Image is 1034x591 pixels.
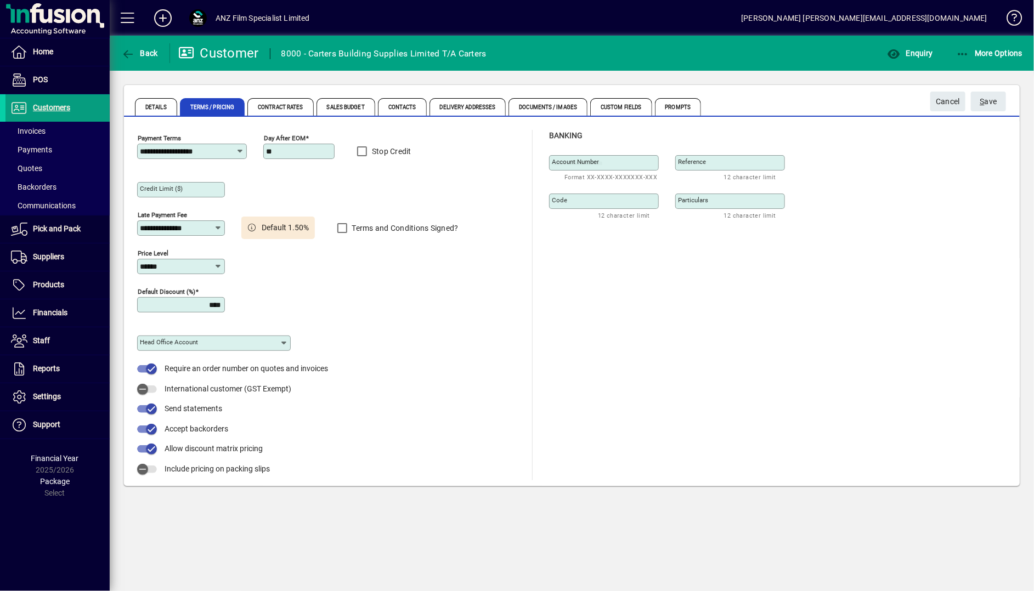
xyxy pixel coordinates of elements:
[552,158,599,166] mat-label: Account number
[33,75,48,84] span: POS
[11,201,76,210] span: Communications
[5,215,110,243] a: Pick and Pack
[5,327,110,355] a: Staff
[5,411,110,439] a: Support
[930,92,965,111] button: Cancel
[350,223,459,234] label: Terms and Conditions Signed?
[140,338,198,346] mat-label: Head Office Account
[5,243,110,271] a: Suppliers
[980,97,985,106] span: S
[140,185,183,192] mat-label: Credit Limit ($)
[180,98,245,116] span: Terms / Pricing
[980,93,997,111] span: ave
[138,211,187,219] mat-label: Late Payment Fee
[138,134,181,142] mat-label: Payment Terms
[281,45,487,62] div: 8000 - Carters Building Supplies Limited T/A Carters
[11,164,42,173] span: Quotes
[508,98,587,116] span: Documents / Images
[33,224,81,233] span: Pick and Pack
[953,43,1026,63] button: More Options
[110,43,170,63] app-page-header-button: Back
[678,196,708,204] mat-label: Particulars
[5,196,110,215] a: Communications
[33,47,53,56] span: Home
[178,44,259,62] div: Customer
[33,103,70,112] span: Customers
[138,288,195,295] mat-label: Default Discount (%)
[165,364,328,373] span: Require an order number on quotes and invoices
[33,280,64,289] span: Products
[5,66,110,94] a: POS
[33,336,50,345] span: Staff
[118,43,161,63] button: Back
[598,209,650,221] mat-hint: 12 character limit
[590,98,652,116] span: Custom Fields
[564,171,657,183] mat-hint: Format XX-XXXX-XXXXXXX-XXX
[247,98,313,116] span: Contract Rates
[998,2,1020,38] a: Knowledge Base
[33,420,60,429] span: Support
[5,159,110,178] a: Quotes
[5,38,110,66] a: Home
[135,98,177,116] span: Details
[165,444,263,453] span: Allow discount matrix pricing
[11,127,46,135] span: Invoices
[11,145,52,154] span: Payments
[33,364,60,373] span: Reports
[33,252,64,261] span: Suppliers
[216,9,310,27] div: ANZ Film Specialist Limited
[31,454,79,463] span: Financial Year
[552,196,567,204] mat-label: Code
[887,49,933,58] span: Enquiry
[165,404,222,413] span: Send statements
[956,49,1023,58] span: More Options
[655,98,702,116] span: Prompts
[430,98,506,116] span: Delivery Addresses
[138,249,168,257] mat-label: Price Level
[5,140,110,159] a: Payments
[264,134,306,142] mat-label: Day after EOM
[5,178,110,196] a: Backorders
[370,146,411,157] label: Stop Credit
[936,93,960,111] span: Cancel
[724,171,776,183] mat-hint: 12 character limit
[33,392,61,401] span: Settings
[5,271,110,299] a: Products
[165,464,270,473] span: Include pricing on packing slips
[5,383,110,411] a: Settings
[165,384,291,393] span: International customer (GST Exempt)
[11,183,56,191] span: Backorders
[40,477,70,486] span: Package
[33,308,67,317] span: Financials
[180,8,216,28] button: Profile
[678,158,706,166] mat-label: Reference
[5,299,110,327] a: Financials
[145,8,180,28] button: Add
[378,98,427,116] span: Contacts
[121,49,158,58] span: Back
[5,355,110,383] a: Reports
[549,131,583,140] span: Banking
[884,43,935,63] button: Enquiry
[724,209,776,221] mat-hint: 12 character limit
[317,98,375,116] span: Sales Budget
[741,9,987,27] div: [PERSON_NAME] [PERSON_NAME][EMAIL_ADDRESS][DOMAIN_NAME]
[165,424,228,433] span: Accept backorders
[262,222,309,234] span: Default 1.50%
[971,92,1006,111] button: Save
[5,122,110,140] a: Invoices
